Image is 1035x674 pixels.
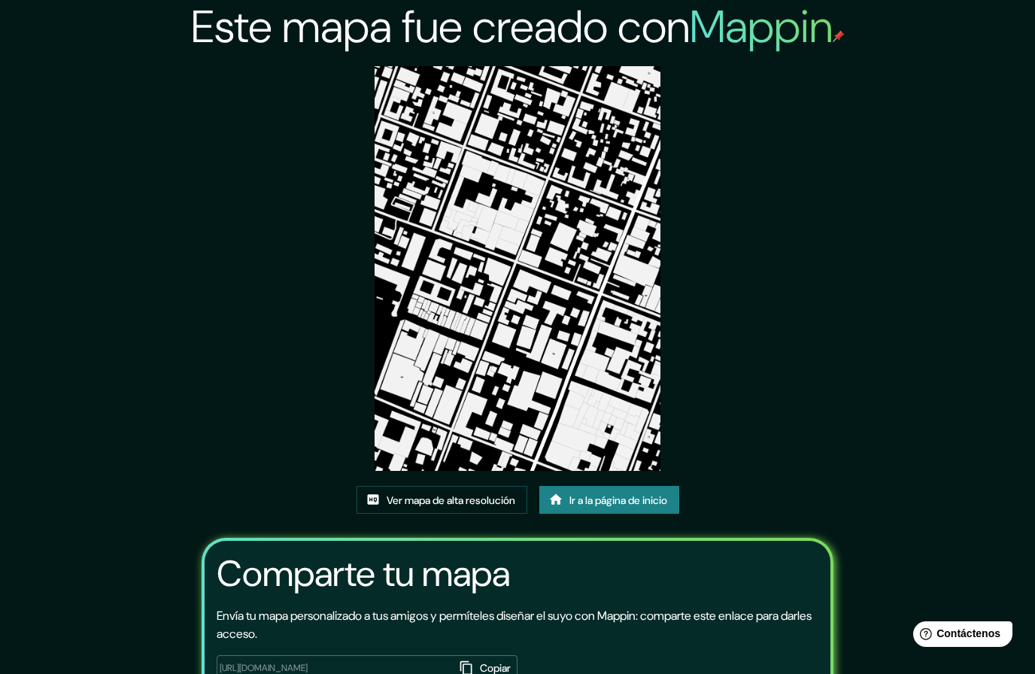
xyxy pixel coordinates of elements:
[217,608,812,642] font: Envía tu mapa personalizado a tus amigos y permíteles diseñar el suyo con Mappin: comparte este e...
[387,493,515,507] font: Ver mapa de alta resolución
[357,486,527,515] a: Ver mapa de alta resolución
[901,615,1018,657] iframe: Lanzador de widgets de ayuda
[569,493,667,507] font: Ir a la página de inicio
[217,550,510,597] font: Comparte tu mapa
[539,486,679,515] a: Ir a la página de inicio
[833,30,845,42] img: pin de mapeo
[375,66,660,471] img: created-map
